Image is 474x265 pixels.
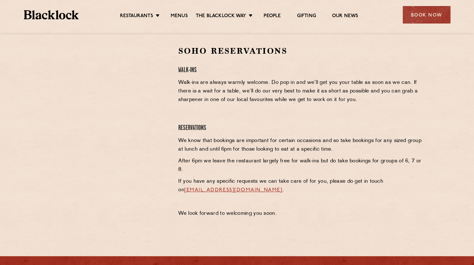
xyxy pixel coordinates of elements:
p: After 6pm we leave the restaurant largely free for walk-ins but do take bookings for groups of 6,... [178,157,422,174]
a: Menus [171,13,188,20]
a: Gifting [297,13,316,20]
img: BL_Textured_Logo-footer-cropped.svg [24,10,79,19]
a: [EMAIL_ADDRESS][DOMAIN_NAME] [184,187,282,193]
h4: Walk-Ins [178,66,422,75]
a: The Blacklock Way [196,13,246,20]
h4: Reservations [178,124,422,132]
p: We look forward to welcoming you soon. [178,209,422,218]
p: Walk-ins are always warmly welcome. Do pop in and we’ll get you your table as soon as we can. If ... [178,78,422,104]
a: People [264,13,281,20]
iframe: To enrich screen reader interactions, please activate Accessibility in Grammarly extension settings [74,45,146,141]
div: Book Now [403,6,450,24]
h2: Soho Reservations [178,45,422,57]
p: If you have any specific requests we can take care of for you, please do get in touch on . [178,177,422,194]
a: Restaurants [120,13,153,20]
p: We know that bookings are important for certain occasions and so take bookings for any sized grou... [178,137,422,154]
a: Our News [332,13,358,20]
